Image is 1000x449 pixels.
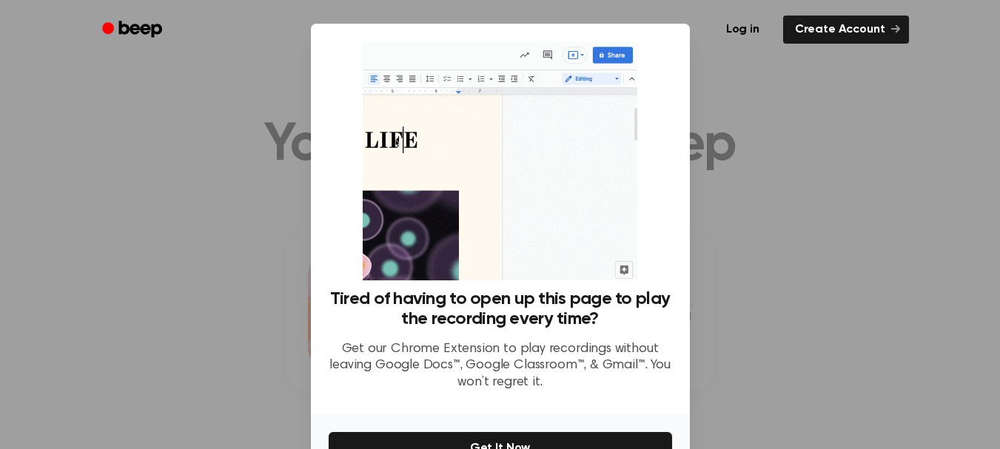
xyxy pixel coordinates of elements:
[329,341,672,391] p: Get our Chrome Extension to play recordings without leaving Google Docs™, Google Classroom™, & Gm...
[363,41,637,280] img: Beep extension in action
[329,289,672,329] h3: Tired of having to open up this page to play the recording every time?
[92,16,175,44] a: Beep
[783,16,909,44] a: Create Account
[711,13,774,47] a: Log in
